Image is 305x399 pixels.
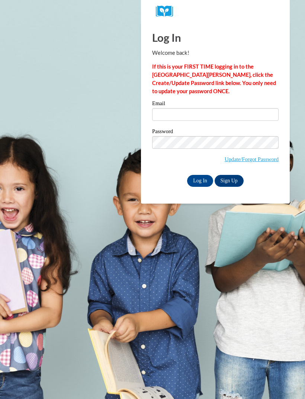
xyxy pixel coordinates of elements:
[152,101,279,108] label: Email
[152,129,279,136] label: Password
[152,49,279,57] p: Welcome back!
[152,30,279,45] h1: Log In
[156,6,275,17] a: COX Campus
[215,175,244,187] a: Sign Up
[187,175,213,187] input: Log In
[152,63,276,94] strong: If this is your FIRST TIME logging in to the [GEOGRAPHIC_DATA][PERSON_NAME], click the Create/Upd...
[275,369,299,393] iframe: Button to launch messaging window
[156,6,178,17] img: Logo brand
[225,156,279,162] a: Update/Forgot Password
